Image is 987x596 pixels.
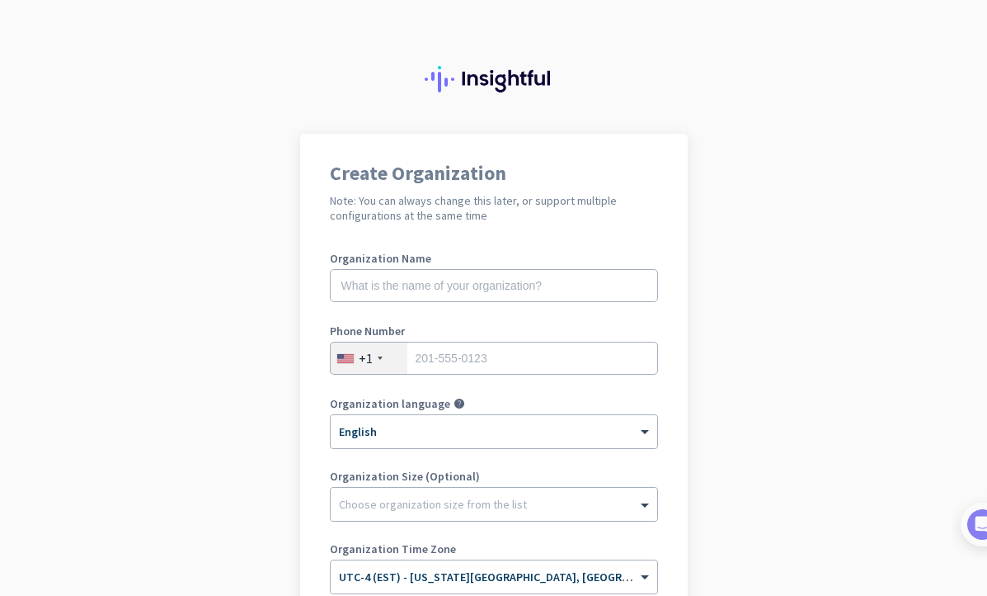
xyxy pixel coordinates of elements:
h1: Create Organization [330,163,658,183]
label: Organization language [330,398,450,409]
input: What is the name of your organization? [330,269,658,302]
img: Insightful [425,66,563,92]
h2: Note: You can always change this later, or support multiple configurations at the same time [330,193,658,223]
label: Organization Time Zone [330,543,658,555]
input: 201-555-0123 [330,342,658,375]
label: Phone Number [330,325,658,337]
label: Organization Name [330,253,658,264]
label: Organization Size (Optional) [330,471,658,482]
i: help [454,398,465,409]
div: +1 [359,350,373,367]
